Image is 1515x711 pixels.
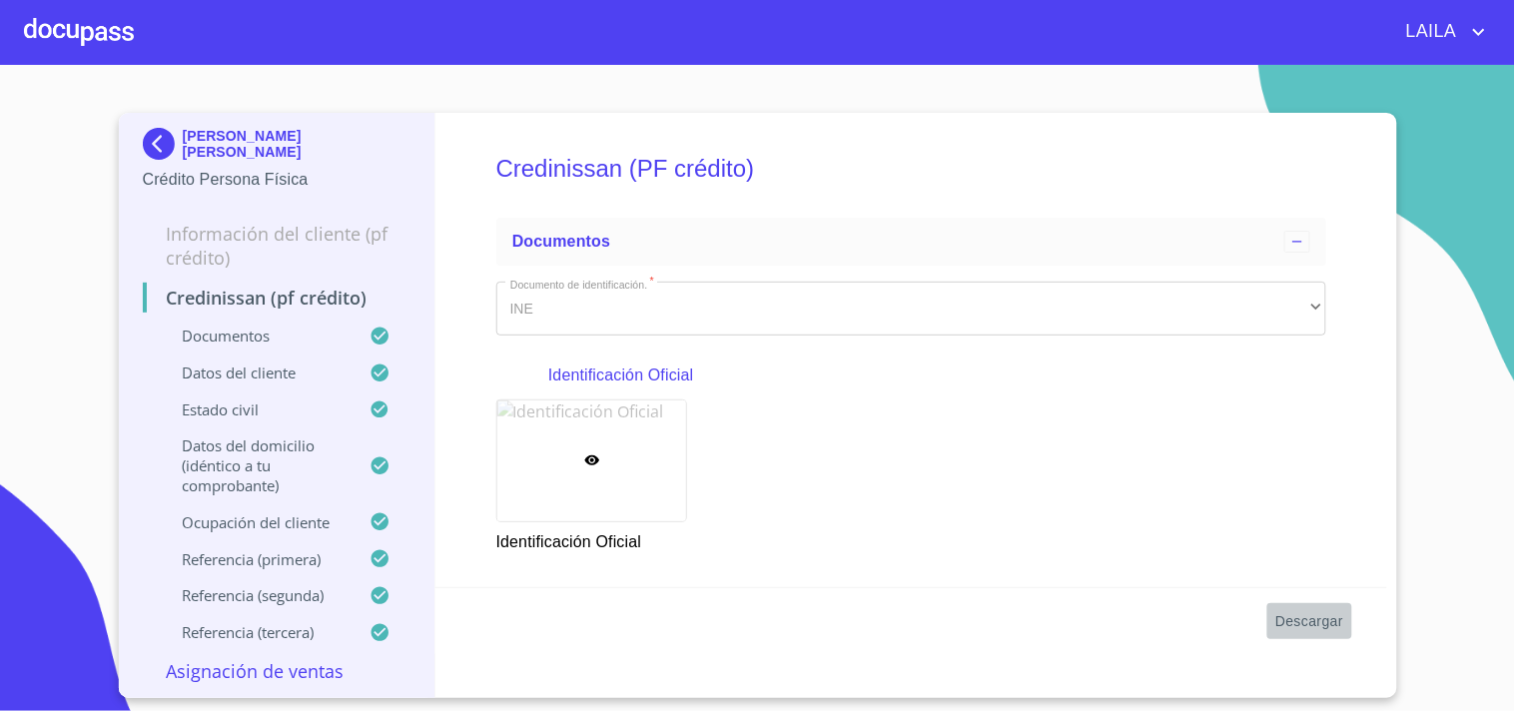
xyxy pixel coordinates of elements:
[496,218,1326,266] div: Documentos
[1391,16,1491,48] button: account of current user
[143,286,411,310] p: Credinissan (PF crédito)
[143,128,183,160] img: Docupass spot blue
[143,399,371,419] p: Estado civil
[548,363,1273,387] p: Identificación Oficial
[143,362,371,382] p: Datos del cliente
[143,326,371,346] p: Documentos
[143,128,411,168] div: [PERSON_NAME] [PERSON_NAME]
[1275,609,1343,634] span: Descargar
[496,128,1326,210] h5: Credinissan (PF crédito)
[1267,603,1351,640] button: Descargar
[143,585,371,605] p: Referencia (segunda)
[1391,16,1467,48] span: LAILA
[143,512,371,532] p: Ocupación del Cliente
[143,222,411,270] p: Información del cliente (PF crédito)
[143,168,411,192] p: Crédito Persona Física
[496,522,686,554] p: Identificación Oficial
[183,128,411,160] p: [PERSON_NAME] [PERSON_NAME]
[143,435,371,495] p: Datos del domicilio (idéntico a tu comprobante)
[143,659,411,683] p: Asignación de Ventas
[143,549,371,569] p: Referencia (primera)
[512,233,610,250] span: Documentos
[548,582,1273,606] p: Comprobante de Domicilio
[143,622,371,642] p: Referencia (tercera)
[496,282,1326,336] div: INE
